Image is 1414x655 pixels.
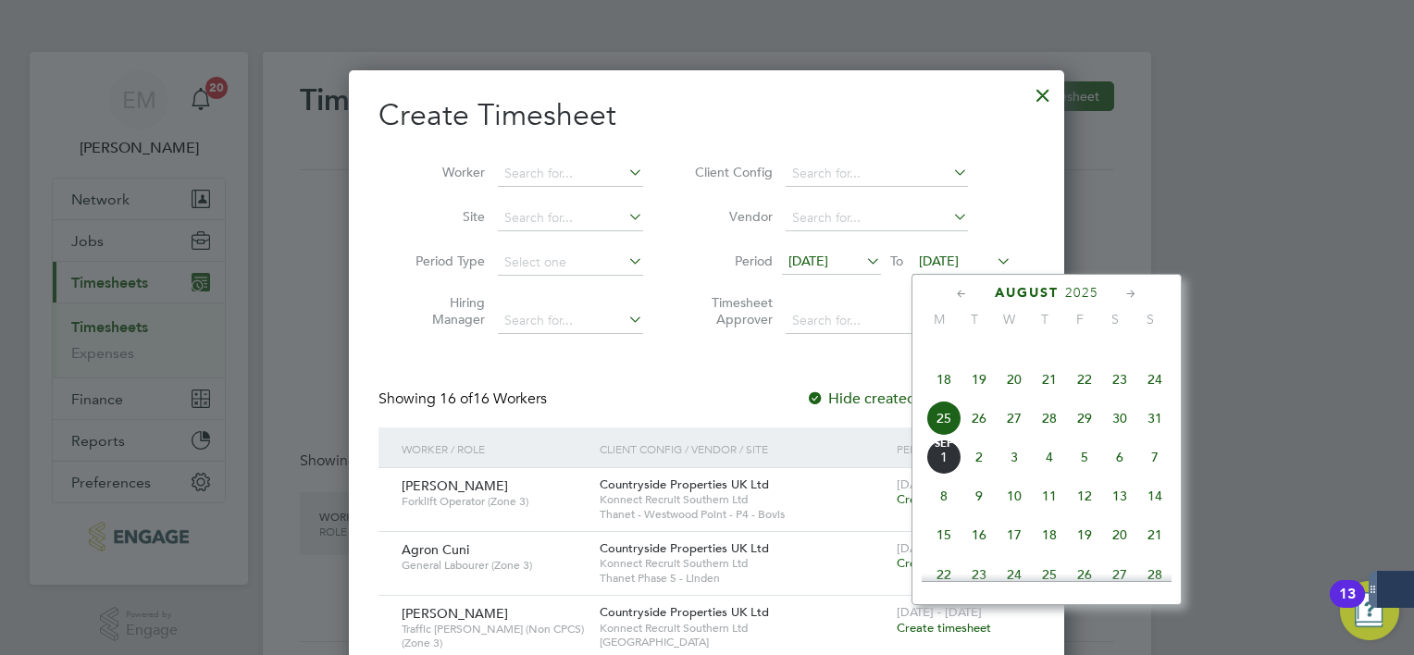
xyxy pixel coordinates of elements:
[1067,439,1102,475] span: 5
[961,362,997,397] span: 19
[600,571,887,586] span: Thanet Phase 5 - Linden
[1032,401,1067,436] span: 28
[926,362,961,397] span: 18
[402,622,586,650] span: Traffic [PERSON_NAME] (Non CPCS) (Zone 3)
[1067,517,1102,552] span: 19
[997,362,1032,397] span: 20
[1032,439,1067,475] span: 4
[1062,311,1098,327] span: F
[1137,362,1172,397] span: 24
[1102,439,1137,475] span: 6
[997,557,1032,592] span: 24
[1137,517,1172,552] span: 21
[788,253,828,269] span: [DATE]
[1340,581,1399,640] button: Open Resource Center, 13 new notifications
[402,558,586,573] span: General Labourer (Zone 3)
[402,253,485,269] label: Period Type
[926,517,961,552] span: 15
[1032,557,1067,592] span: 25
[498,308,643,334] input: Search for...
[689,208,773,225] label: Vendor
[926,557,961,592] span: 22
[961,401,997,436] span: 26
[1137,401,1172,436] span: 31
[992,311,1027,327] span: W
[892,427,1016,470] div: Period
[897,476,982,492] span: [DATE] - [DATE]
[402,494,586,509] span: Forklift Operator (Zone 3)
[957,311,992,327] span: T
[1032,517,1067,552] span: 18
[1032,478,1067,513] span: 11
[786,161,968,187] input: Search for...
[402,208,485,225] label: Site
[1067,401,1102,436] span: 29
[897,555,991,571] span: Create timesheet
[600,635,887,649] span: [GEOGRAPHIC_DATA]
[402,605,508,622] span: [PERSON_NAME]
[961,557,997,592] span: 23
[897,604,982,620] span: [DATE] - [DATE]
[1067,478,1102,513] span: 12
[1098,311,1133,327] span: S
[1102,478,1137,513] span: 13
[995,285,1059,301] span: August
[1137,439,1172,475] span: 7
[378,96,1035,135] h2: Create Timesheet
[1133,311,1168,327] span: S
[1067,362,1102,397] span: 22
[1102,557,1137,592] span: 27
[440,389,547,408] span: 16 Workers
[1027,311,1062,327] span: T
[997,401,1032,436] span: 27
[786,308,968,334] input: Search for...
[600,507,887,522] span: Thanet - Westwood Point - P4 - Bovis
[1065,285,1098,301] span: 2025
[897,540,982,556] span: [DATE] - [DATE]
[595,427,892,470] div: Client Config / Vendor / Site
[378,389,551,409] div: Showing
[440,389,473,408] span: 16 of
[600,476,769,492] span: Countryside Properties UK Ltd
[600,556,887,571] span: Konnect Recruit Southern Ltd
[1102,517,1137,552] span: 20
[786,205,968,231] input: Search for...
[919,253,959,269] span: [DATE]
[402,541,469,558] span: Agron Cuni
[600,621,887,636] span: Konnect Recruit Southern Ltd
[600,604,769,620] span: Countryside Properties UK Ltd
[689,294,773,327] label: Timesheet Approver
[1102,401,1137,436] span: 30
[402,294,485,327] label: Hiring Manager
[689,164,773,180] label: Client Config
[1032,362,1067,397] span: 21
[397,427,595,470] div: Worker / Role
[1137,478,1172,513] span: 14
[926,478,961,513] span: 8
[600,492,887,507] span: Konnect Recruit Southern Ltd
[997,517,1032,552] span: 17
[961,517,997,552] span: 16
[922,311,957,327] span: M
[498,205,643,231] input: Search for...
[498,250,643,276] input: Select one
[997,478,1032,513] span: 10
[1137,557,1172,592] span: 28
[885,249,909,273] span: To
[498,161,643,187] input: Search for...
[1339,594,1356,618] div: 13
[1102,362,1137,397] span: 23
[997,439,1032,475] span: 3
[897,491,991,507] span: Create timesheet
[806,389,994,408] label: Hide created timesheets
[1067,557,1102,592] span: 26
[600,540,769,556] span: Countryside Properties UK Ltd
[897,620,991,636] span: Create timesheet
[689,253,773,269] label: Period
[926,439,961,449] span: Sep
[961,478,997,513] span: 9
[926,439,961,475] span: 1
[961,439,997,475] span: 2
[402,477,508,494] span: [PERSON_NAME]
[926,401,961,436] span: 25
